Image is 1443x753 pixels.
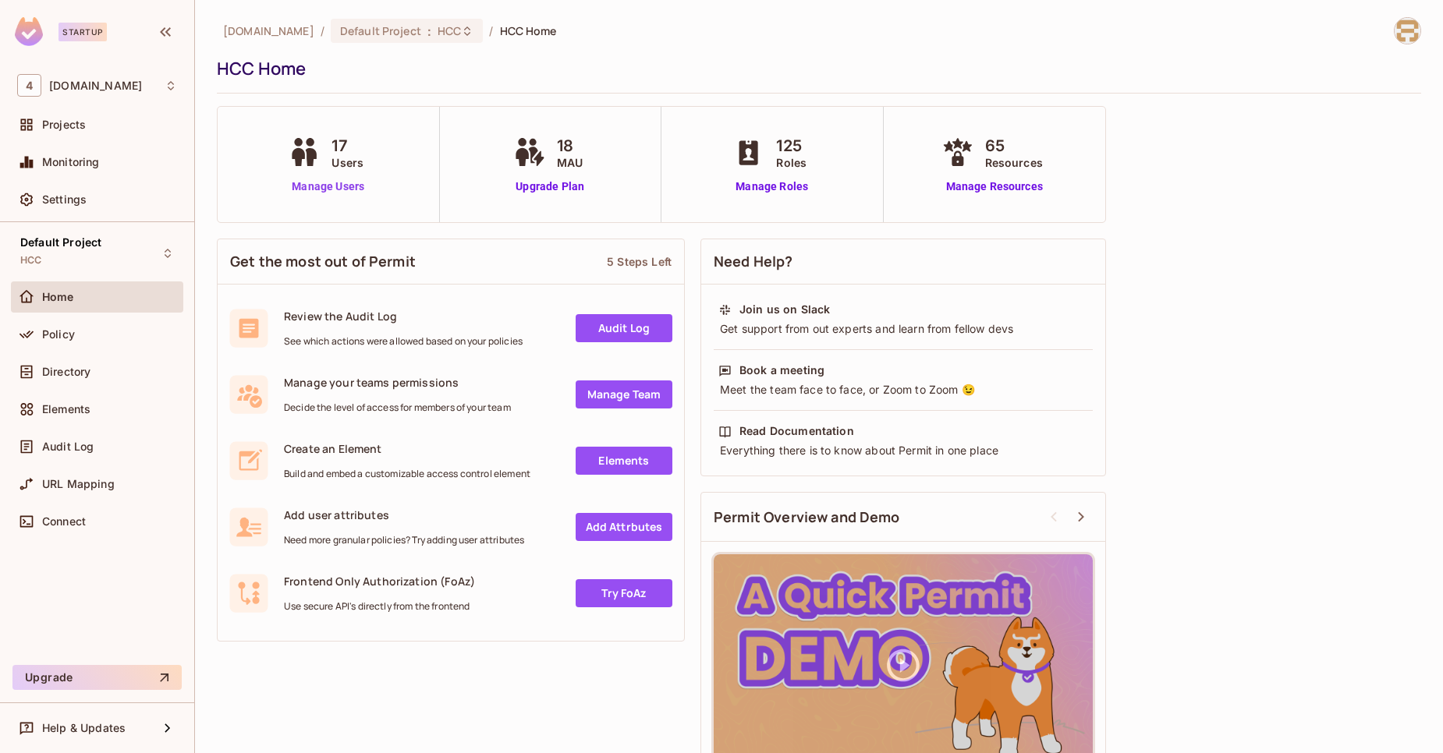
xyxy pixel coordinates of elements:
span: 4 [17,74,41,97]
span: Resources [985,154,1043,171]
span: Review the Audit Log [284,309,523,323]
span: Help & Updates [42,722,126,734]
a: Manage Roles [729,179,814,195]
span: Default Project [340,23,421,38]
span: Use secure API's directly from the frontend [284,600,475,613]
img: ali.sheikh@46labs.com [1395,18,1420,44]
span: Decide the level of access for members of your team [284,401,511,414]
a: Audit Log [576,314,672,342]
span: Manage your teams permissions [284,375,511,390]
img: SReyMgAAAABJRU5ErkJggg== [15,17,43,46]
div: Join us on Slack [739,302,830,317]
span: Home [42,291,74,303]
a: Manage Resources [938,179,1051,195]
li: / [321,23,324,38]
a: Manage Users [285,179,371,195]
button: Upgrade [12,665,182,690]
div: Everything there is to know about Permit in one place [718,443,1088,458]
span: Get the most out of Permit [230,252,416,271]
span: Roles [776,154,807,171]
span: Monitoring [42,156,100,168]
span: Elements [42,403,90,415]
div: HCC Home [217,57,1413,80]
span: Build and embed a customizable access control element [284,468,530,480]
div: Book a meeting [739,362,824,378]
span: Need more granular policies? Try adding user attributes [284,534,524,546]
div: Read Documentation [739,423,854,439]
span: Connect [42,515,86,528]
span: MAU [557,154,583,171]
span: Policy [42,328,75,341]
span: Users [331,154,363,171]
span: Frontend Only Authorization (FoAz) [284,574,475,589]
div: Startup [58,23,107,41]
span: Projects [42,118,86,131]
span: 125 [776,134,807,157]
span: HCC [438,23,461,38]
span: 17 [331,134,363,157]
span: HCC [20,254,41,267]
a: Manage Team [576,380,672,408]
span: Directory [42,366,90,378]
span: Settings [42,193,87,206]
span: See which actions were allowed based on your policies [284,335,523,348]
div: 5 Steps Left [607,254,672,269]
a: Upgrade Plan [510,179,590,195]
span: Permit Overview and Demo [714,507,900,527]
span: Create an Element [284,441,530,456]
span: Audit Log [42,440,94,453]
span: 18 [557,134,583,157]
div: Meet the team face to face, or Zoom to Zoom 😉 [718,382,1088,398]
span: the active workspace [223,23,314,38]
a: Try FoAz [576,579,672,607]
div: Get support from out experts and learn from fellow devs [718,321,1088,337]
span: 65 [985,134,1043,157]
span: Add user attributes [284,507,524,522]
span: : [427,25,432,37]
span: Need Help? [714,252,793,271]
li: / [489,23,493,38]
span: URL Mapping [42,478,115,490]
span: Workspace: 46labs.com [49,80,142,92]
span: HCC Home [500,23,557,38]
span: Default Project [20,236,101,249]
a: Add Attrbutes [576,513,672,541]
a: Elements [576,447,672,475]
